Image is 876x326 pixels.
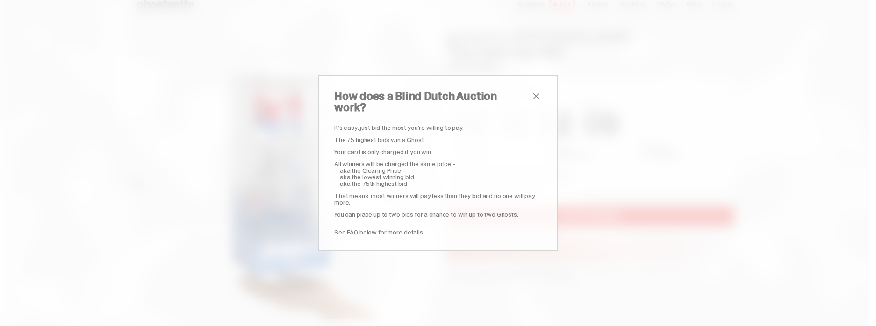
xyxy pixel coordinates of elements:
[334,124,542,131] p: It’s easy: just bid the most you’re willing to pay.
[334,91,531,113] h2: How does a Blind Dutch Auction work?
[334,149,542,155] p: Your card is only charged if you win.
[340,166,401,175] span: aka the Clearing Price
[334,211,542,218] p: You can place up to two bids for a chance to win up to two Ghosts.
[340,179,407,188] span: aka the 75th highest bid
[334,161,542,167] p: All winners will be charged the same price -
[531,91,542,102] button: close
[340,173,414,181] span: aka the lowest winning bid
[334,136,542,143] p: The 75 highest bids win a Ghost.
[334,192,542,206] p: That means: most winners will pay less than they bid and no one will pay more.
[334,228,423,236] a: See FAQ below for more details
